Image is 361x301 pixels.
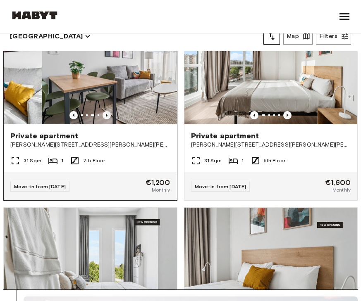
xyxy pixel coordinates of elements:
[10,31,91,42] button: [GEOGRAPHIC_DATA]
[83,157,105,164] span: 7th Floor
[241,157,244,164] span: 1
[316,28,351,45] button: Filters
[152,186,170,194] span: Monthly
[24,157,41,164] span: 31 Sqm
[146,179,170,186] span: €1,200
[263,28,280,45] button: tune
[204,157,222,164] span: 31 Sqm
[264,157,285,164] span: 5th Floor
[3,9,177,201] a: Previous imagePrevious imagePrivate apartment[PERSON_NAME][STREET_ADDRESS][PERSON_NAME][PERSON_NA...
[283,111,292,119] button: Previous image
[14,183,66,190] span: Move-in from [DATE]
[10,11,60,19] img: Habyt
[10,131,79,141] span: Private apartment
[10,141,170,149] span: [PERSON_NAME][STREET_ADDRESS][PERSON_NAME][PERSON_NAME]
[191,141,351,149] span: [PERSON_NAME][STREET_ADDRESS][PERSON_NAME][PERSON_NAME]
[325,179,351,186] span: €1,600
[332,186,351,194] span: Monthly
[250,111,258,119] button: Previous image
[195,183,246,190] span: Move-in from [DATE]
[103,111,111,119] button: Previous image
[191,131,259,141] span: Private apartment
[42,9,215,124] img: Marketing picture of unit ES-15-102-721-001
[61,157,63,164] span: 1
[184,9,358,201] a: Marketing picture of unit ES-15-102-505-001Previous imagePrevious imagePrivate apartment[PERSON_N...
[184,9,358,124] img: Marketing picture of unit ES-15-102-505-001
[69,111,78,119] button: Previous image
[283,28,313,45] button: Map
